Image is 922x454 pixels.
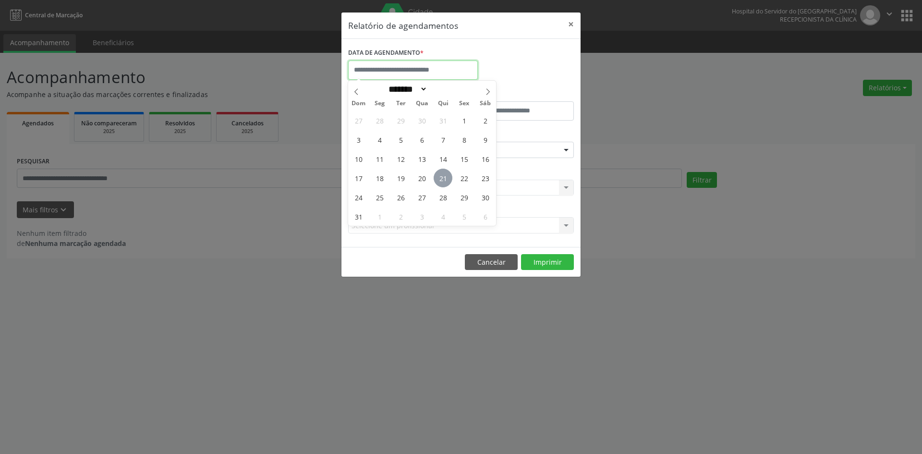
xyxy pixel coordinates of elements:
[391,188,410,207] span: Agosto 26, 2025
[521,254,574,270] button: Imprimir
[349,111,368,130] span: Julho 27, 2025
[455,149,473,168] span: Agosto 15, 2025
[391,207,410,226] span: Setembro 2, 2025
[370,130,389,149] span: Agosto 4, 2025
[455,188,473,207] span: Agosto 29, 2025
[454,100,475,107] span: Sex
[434,169,452,187] span: Agosto 21, 2025
[561,12,581,36] button: Close
[476,111,495,130] span: Agosto 2, 2025
[455,111,473,130] span: Agosto 1, 2025
[349,169,368,187] span: Agosto 17, 2025
[412,169,431,187] span: Agosto 20, 2025
[476,130,495,149] span: Agosto 9, 2025
[434,188,452,207] span: Agosto 28, 2025
[455,207,473,226] span: Setembro 5, 2025
[348,19,458,32] h5: Relatório de agendamentos
[391,169,410,187] span: Agosto 19, 2025
[476,169,495,187] span: Agosto 23, 2025
[476,149,495,168] span: Agosto 16, 2025
[455,130,473,149] span: Agosto 8, 2025
[412,111,431,130] span: Julho 30, 2025
[349,130,368,149] span: Agosto 3, 2025
[412,149,431,168] span: Agosto 13, 2025
[370,188,389,207] span: Agosto 25, 2025
[349,188,368,207] span: Agosto 24, 2025
[349,207,368,226] span: Agosto 31, 2025
[370,207,389,226] span: Setembro 1, 2025
[385,84,427,94] select: Month
[427,84,459,94] input: Year
[434,111,452,130] span: Julho 31, 2025
[369,100,390,107] span: Seg
[412,207,431,226] span: Setembro 3, 2025
[476,207,495,226] span: Setembro 6, 2025
[391,111,410,130] span: Julho 29, 2025
[463,86,574,101] label: ATÉ
[412,130,431,149] span: Agosto 6, 2025
[455,169,473,187] span: Agosto 22, 2025
[475,100,496,107] span: Sáb
[391,130,410,149] span: Agosto 5, 2025
[434,130,452,149] span: Agosto 7, 2025
[370,149,389,168] span: Agosto 11, 2025
[434,207,452,226] span: Setembro 4, 2025
[412,188,431,207] span: Agosto 27, 2025
[348,100,369,107] span: Dom
[476,188,495,207] span: Agosto 30, 2025
[390,100,412,107] span: Ter
[370,169,389,187] span: Agosto 18, 2025
[465,254,518,270] button: Cancelar
[433,100,454,107] span: Qui
[349,149,368,168] span: Agosto 10, 2025
[391,149,410,168] span: Agosto 12, 2025
[370,111,389,130] span: Julho 28, 2025
[412,100,433,107] span: Qua
[434,149,452,168] span: Agosto 14, 2025
[348,46,424,61] label: DATA DE AGENDAMENTO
